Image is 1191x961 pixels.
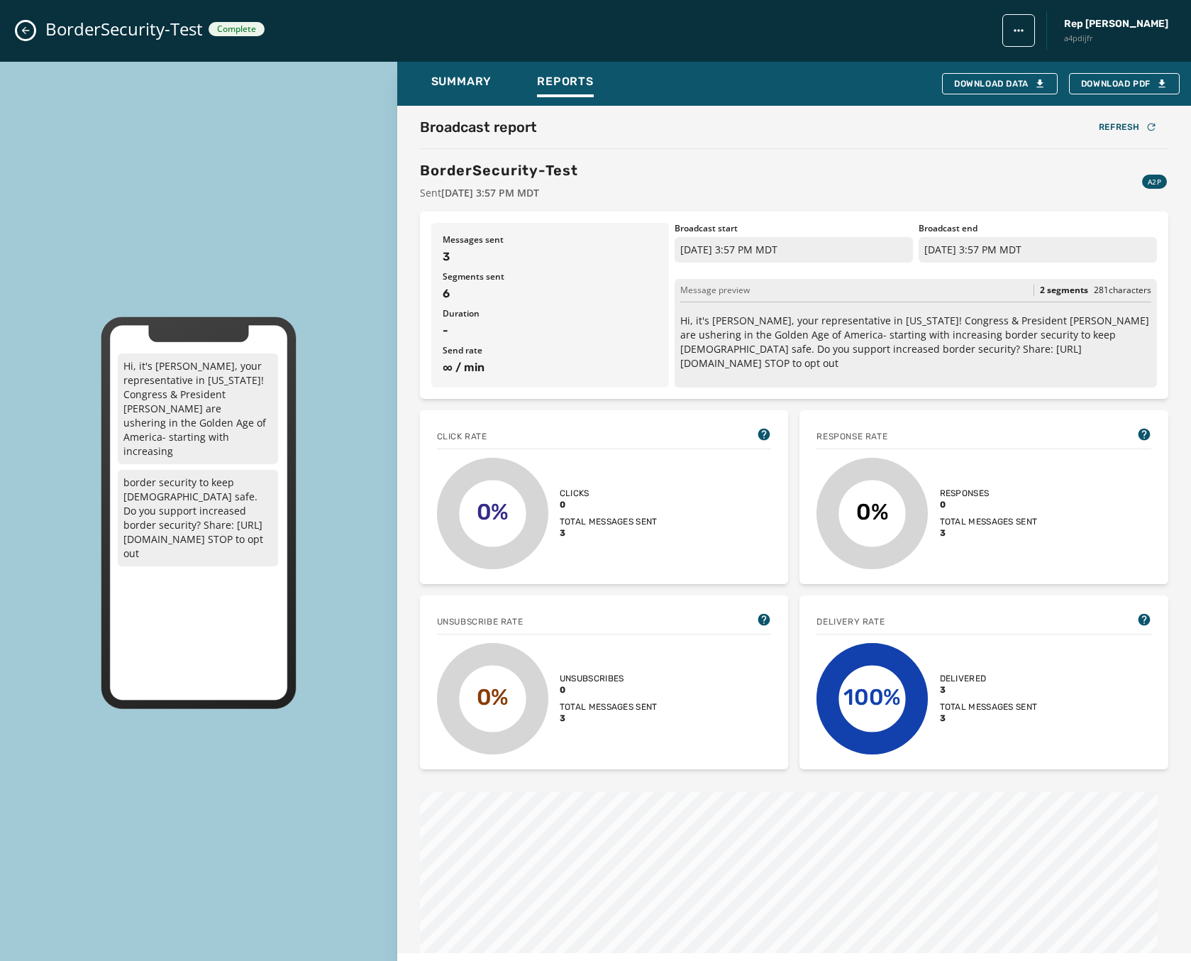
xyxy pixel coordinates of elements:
[420,67,504,100] button: Summary
[560,701,658,713] span: Total messages sent
[816,616,885,627] span: Delivery Rate
[560,684,658,696] span: 0
[443,285,658,302] span: 6
[816,431,887,442] span: Response rate
[443,322,658,339] span: -
[441,186,539,199] span: [DATE] 3:57 PM MDT
[940,701,1038,713] span: Total messages sent
[437,431,487,442] span: Click rate
[118,470,278,566] p: border security to keep [DEMOGRAPHIC_DATA] safe. Do you support increased border security? Share:...
[843,683,902,710] text: 100%
[1087,117,1168,137] button: Refresh
[1064,33,1168,45] span: a4pdijfr
[560,516,658,527] span: Total messages sent
[443,308,658,319] span: Duration
[560,713,658,724] span: 3
[420,160,578,180] h3: BorderSecurity-Test
[1099,121,1157,133] div: Refresh
[680,285,750,296] span: Message preview
[420,186,578,200] span: Sent
[940,499,1038,510] span: 0
[560,488,658,499] span: Clicks
[437,616,524,627] span: Unsubscribe Rate
[431,75,492,89] span: Summary
[940,673,1038,684] span: Delivered
[1002,14,1035,47] button: broadcast action menu
[919,223,1157,234] span: Broadcast end
[420,117,537,137] h2: Broadcast report
[1094,284,1151,296] span: 281 characters
[560,527,658,539] span: 3
[942,73,1058,94] button: Download Data
[526,67,605,100] button: Reports
[45,18,203,40] span: BorderSecurity-Test
[118,353,278,464] p: Hi, it's [PERSON_NAME], your representative in [US_STATE]! Congress & President [PERSON_NAME] are...
[940,516,1038,527] span: Total messages sent
[940,527,1038,539] span: 3
[217,23,256,35] span: Complete
[919,237,1157,263] p: [DATE] 3:57 PM MDT
[940,684,1038,696] span: 3
[537,75,594,89] span: Reports
[675,237,913,263] p: [DATE] 3:57 PM MDT
[476,683,509,710] text: 0%
[675,223,913,234] span: Broadcast start
[680,314,1151,370] p: Hi, it's [PERSON_NAME], your representative in [US_STATE]! Congress & President [PERSON_NAME] are...
[560,673,658,684] span: Unsubscribes
[954,78,1046,89] div: Download Data
[1081,78,1168,89] span: Download PDF
[443,248,658,265] span: 3
[476,498,509,525] text: 0%
[1069,73,1180,94] button: Download PDF
[940,488,1038,499] span: Responses
[1142,175,1167,189] div: A2P
[856,498,889,525] text: 0%
[443,271,658,282] span: Segments sent
[560,499,658,510] span: 0
[443,234,658,246] span: Messages sent
[1064,17,1168,31] span: Rep [PERSON_NAME]
[940,713,1038,724] span: 3
[443,359,658,376] span: ∞ / min
[1040,285,1088,296] span: 2 segments
[443,345,658,356] span: Send rate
